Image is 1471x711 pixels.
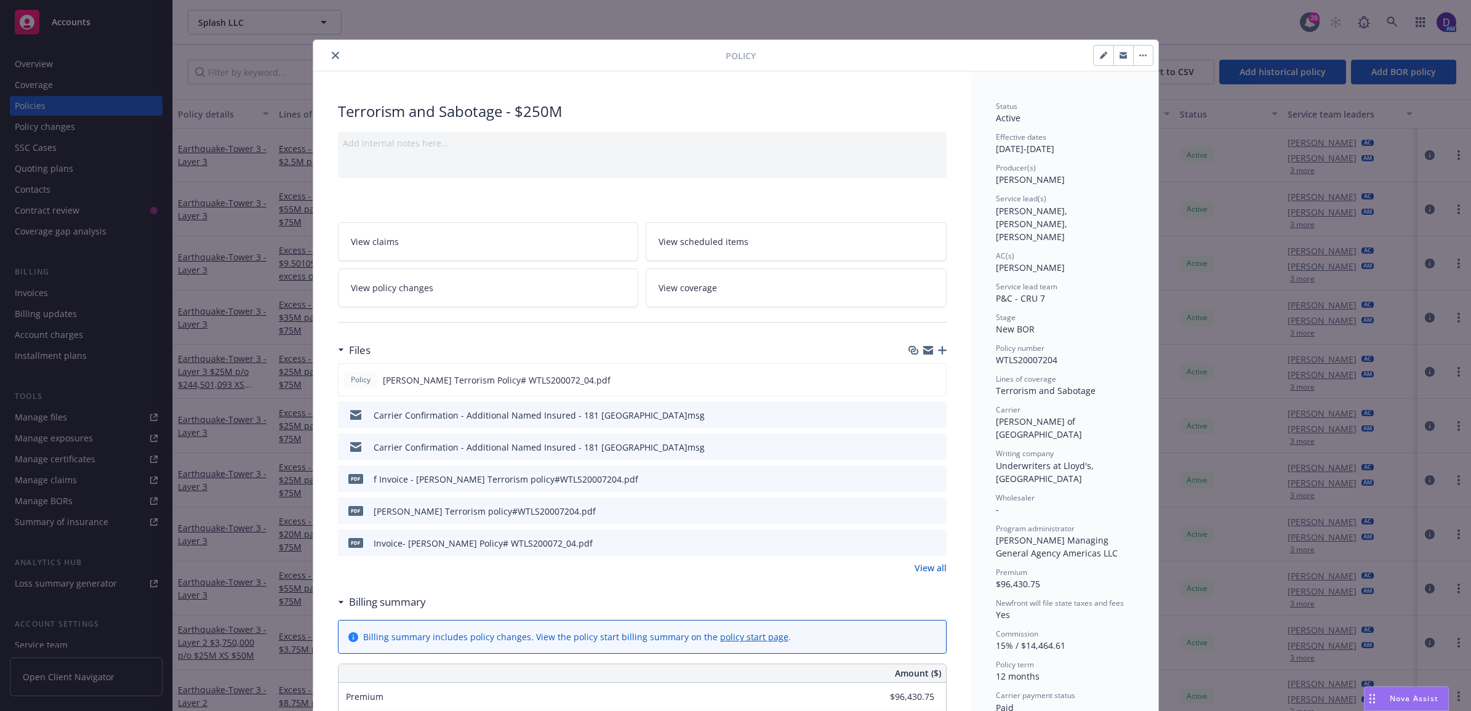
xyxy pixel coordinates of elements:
span: View policy changes [351,281,433,294]
span: [PERSON_NAME] of [GEOGRAPHIC_DATA] [996,416,1082,440]
div: Terrorism and Sabotage - $250M [338,101,947,122]
div: Invoice- [PERSON_NAME] Policy# WTLS200072_04.pdf [374,537,593,550]
span: Effective dates [996,132,1046,142]
span: 15% / $14,464.61 [996,640,1065,651]
span: [PERSON_NAME] Managing General Agency Americas LLC [996,534,1118,559]
div: Billing summary includes policy changes. View the policy start billing summary on the . [363,630,791,643]
span: Stage [996,312,1016,323]
a: View claims [338,222,639,261]
button: preview file [930,374,941,387]
span: Yes [996,609,1010,621]
div: f Invoice - [PERSON_NAME] Terrorism policy#WTLS20007204.pdf [374,473,638,486]
span: pdf [348,506,363,515]
div: [DATE] - [DATE] [996,132,1134,155]
a: View policy changes [338,268,639,307]
button: preview file [931,441,942,454]
span: View claims [351,235,399,248]
div: Carrier Confirmation - Additional Named Insured - 181 [GEOGRAPHIC_DATA]msg [374,441,705,454]
span: $96,430.75 [996,578,1040,590]
div: Drag to move [1365,687,1380,710]
span: Wholesaler [996,492,1035,503]
div: Billing summary [338,594,426,610]
span: - [996,504,999,515]
span: Policy term [996,659,1034,670]
span: View coverage [659,281,717,294]
a: View all [915,561,947,574]
button: download file [911,441,921,454]
span: Commission [996,629,1038,639]
span: Carrier [996,404,1020,415]
div: Files [338,342,371,358]
button: download file [910,374,920,387]
span: [PERSON_NAME] [996,174,1065,185]
div: Carrier Confirmation - Additional Named Insured - 181 [GEOGRAPHIC_DATA]msg [374,409,705,422]
span: Policy [726,49,756,62]
button: preview file [931,537,942,550]
div: [PERSON_NAME] Terrorism policy#WTLS20007204.pdf [374,505,596,518]
span: pdf [348,538,363,547]
span: Carrier payment status [996,690,1075,701]
button: Nova Assist [1364,686,1449,711]
span: pdf [348,474,363,483]
span: View scheduled items [659,235,748,248]
button: download file [911,537,921,550]
span: Lines of coverage [996,374,1056,384]
span: [PERSON_NAME], [PERSON_NAME], [PERSON_NAME] [996,205,1070,243]
span: Newfront will file state taxes and fees [996,598,1124,608]
span: AC(s) [996,251,1014,261]
span: WTLS20007204 [996,354,1057,366]
a: View coverage [646,268,947,307]
h3: Files [349,342,371,358]
div: Add internal notes here... [343,137,942,150]
span: Amount ($) [895,667,941,680]
span: [PERSON_NAME] Terrorism Policy# WTLS200072_04.pdf [383,374,611,387]
span: Premium [996,567,1027,577]
span: Service lead team [996,281,1057,292]
span: Program administrator [996,523,1075,534]
span: P&C - CRU 7 [996,292,1045,304]
span: Underwriters at Lloyd's, [GEOGRAPHIC_DATA] [996,460,1096,484]
button: preview file [931,505,942,518]
span: [PERSON_NAME] [996,262,1065,273]
button: download file [911,473,921,486]
span: Terrorism and Sabotage [996,385,1096,396]
span: Policy [348,374,373,385]
span: Active [996,112,1020,124]
span: Nova Assist [1390,693,1438,704]
button: preview file [931,473,942,486]
span: Service lead(s) [996,193,1046,204]
a: View scheduled items [646,222,947,261]
span: Premium [346,691,383,702]
span: 12 months [996,670,1040,682]
span: Writing company [996,448,1054,459]
button: download file [911,409,921,422]
input: 0.00 [862,688,942,706]
span: Producer(s) [996,163,1036,173]
button: download file [911,505,921,518]
span: Policy number [996,343,1044,353]
span: New BOR [996,323,1035,335]
button: close [328,48,343,63]
h3: Billing summary [349,594,426,610]
span: Status [996,101,1017,111]
button: preview file [931,409,942,422]
a: policy start page [720,631,788,643]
